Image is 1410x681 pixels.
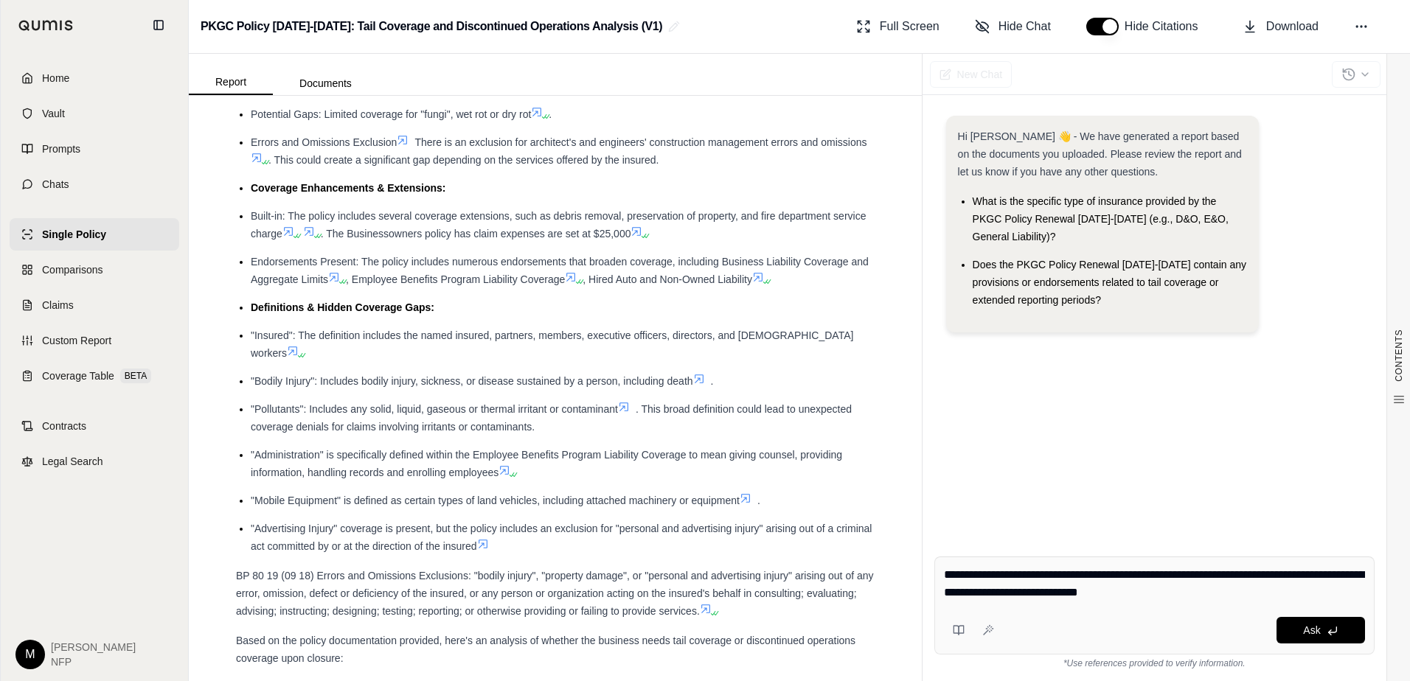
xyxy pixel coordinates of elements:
span: Coverage Table [42,369,114,383]
img: Qumis Logo [18,20,74,31]
span: "Administration" is specifically defined within the Employee Benefits Program Liability Coverage ... [251,449,842,478]
button: Full Screen [850,12,945,41]
span: Does the PKGC Policy Renewal [DATE]-[DATE] contain any provisions or endorsements related to tail... [973,259,1246,306]
span: Prompts [42,142,80,156]
span: , Hired Auto and Non-Owned Liability [583,273,752,285]
span: Definitions & Hidden Coverage Gaps: [251,301,434,313]
span: "Pollutants": Includes any solid, liquid, gaseous or thermal irritant or contaminant [251,403,618,415]
span: Contracts [42,419,86,433]
span: Built-in: The policy includes several coverage extensions, such as debris removal, preservation o... [251,210,866,240]
button: Documents [273,71,378,95]
span: "Insured": The definition includes the named insured, partners, members, executive officers, dire... [251,329,853,359]
span: Hide Chat [999,18,1051,35]
button: Collapse sidebar [147,13,170,37]
a: Single Policy [10,218,179,251]
h2: PKGC Policy [DATE]-[DATE]: Tail Coverage and Discontinued Operations Analysis (V1) [201,13,662,40]
span: Errors and Omissions Exclusion [251,136,397,148]
span: Based on the policy documentation provided, here's an analysis of whether the business needs tail... [236,635,855,664]
span: "Mobile Equipment" is defined as certain types of land vehicles, including attached machinery or ... [251,495,740,506]
span: . This broad definition could lead to unexpected coverage denials for claims involving irritants ... [251,403,852,433]
button: Download [1237,12,1324,41]
span: Legal Search [42,454,103,469]
button: Hide Chat [969,12,1057,41]
button: Ask [1277,617,1365,643]
a: Chats [10,168,179,200]
span: What is the specific type of insurance provided by the PKGC Policy Renewal [DATE]-[DATE] (e.g., D... [973,195,1229,242]
span: , Employee Benefits Program Liability Coverage [346,273,565,285]
span: . This could create a significant gap depending on the services offered by the insured. [268,154,659,166]
span: Ask [1303,624,1320,636]
span: Hide Citations [1125,18,1207,35]
span: . [711,375,714,387]
span: Download [1266,18,1319,35]
span: BP 80 19 (09 18) Errors and Omissions Exclusions: "bodily injury", "property damage", or "persona... [236,570,874,617]
div: *Use references provided to verify information. [934,654,1375,669]
span: . [549,108,552,120]
a: Custom Report [10,324,179,357]
a: Legal Search [10,445,179,478]
span: BETA [120,369,151,383]
span: Claims [42,298,74,312]
span: "Bodily Injury": Includes bodily injury, sickness, or disease sustained by a person, including death [251,375,693,387]
span: . [757,495,760,506]
span: Coverage Enhancements & Extensions: [251,182,446,194]
span: NFP [51,654,136,669]
button: Report [189,70,273,95]
span: Potential Gaps: Limited coverage for "fungi", wet rot or dry rot [251,108,531,120]
span: Single Policy [42,227,106,242]
span: Full Screen [880,18,940,35]
span: Endorsements Present: The policy includes numerous endorsements that broaden coverage, including ... [251,256,869,285]
a: Contracts [10,410,179,442]
a: Prompts [10,133,179,165]
span: Hi [PERSON_NAME] 👋 - We have generated a report based on the documents you uploaded. Please revie... [958,130,1242,178]
span: Custom Report [42,333,111,348]
a: Claims [10,289,179,321]
span: Comparisons [42,262,103,277]
span: Home [42,71,69,85]
div: M [15,640,45,669]
span: [PERSON_NAME] [51,640,136,654]
a: Home [10,62,179,94]
span: Vault [42,106,65,121]
a: Comparisons [10,254,179,286]
span: . The Businessowners policy has claim expenses are set at $25,000 [321,228,631,240]
a: Vault [10,97,179,130]
span: CONTENTS [1393,329,1405,382]
span: There is an exclusion for architect's and engineers' construction management errors and omissions [414,136,867,148]
a: Coverage TableBETA [10,360,179,392]
span: Chats [42,177,69,192]
span: "Advertising Injury" coverage is present, but the policy includes an exclusion for "personal and ... [251,523,872,552]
